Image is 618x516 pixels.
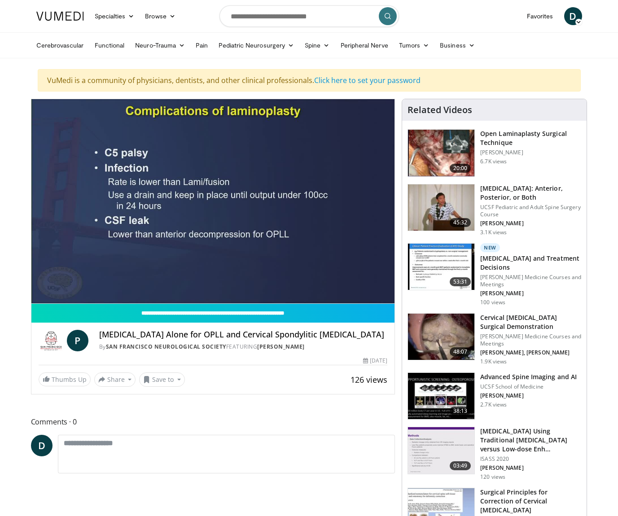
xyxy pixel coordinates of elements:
p: [PERSON_NAME] [480,392,577,399]
p: [PERSON_NAME], [PERSON_NAME] [480,349,581,356]
span: 48:07 [450,347,471,356]
a: 48:07 Cervical [MEDICAL_DATA] Surgical Demonstration [PERSON_NAME] Medicine Courses and Meetings ... [408,313,581,365]
a: Cerebrovascular [31,36,89,54]
a: Thumbs Up [39,372,91,386]
p: [PERSON_NAME] [480,149,581,156]
span: 126 views [351,374,387,385]
img: 6b20b019-4137-448d-985c-834860bb6a08.150x105_q85_crop-smart_upscale.jpg [408,373,474,420]
h3: [MEDICAL_DATA]: Anterior, Posterior, or Both [480,184,581,202]
p: [PERSON_NAME] Medicine Courses and Meetings [480,333,581,347]
a: D [564,7,582,25]
h3: Advanced Spine Imaging and AI [480,372,577,381]
p: New [480,243,500,252]
a: 53:31 New [MEDICAL_DATA] and Treatment Decisions [PERSON_NAME] Medicine Courses and Meetings [PER... [408,243,581,306]
a: San Francisco Neurological Society [106,343,226,350]
a: Pain [190,36,213,54]
p: [PERSON_NAME] [480,220,581,227]
img: 37a1ca3d-d002-4404-841e-646848b90b5b.150x105_q85_crop-smart_upscale.jpg [408,244,474,290]
span: 53:31 [450,277,471,286]
a: Spine [299,36,335,54]
p: [PERSON_NAME] [480,290,581,297]
p: 6.7K views [480,158,507,165]
span: 45:32 [450,218,471,227]
span: Comments 0 [31,416,395,428]
input: Search topics, interventions [219,5,399,27]
h3: [MEDICAL_DATA] and Treatment Decisions [480,254,581,272]
p: [PERSON_NAME] Medicine Courses and Meetings [480,274,581,288]
h4: Related Videos [408,105,472,115]
p: 100 views [480,299,505,306]
h3: Open Laminaplasty Surgical Technique [480,129,581,147]
img: c205f83a-d616-415c-8d4a-799a9bc8b05a.150x105_q85_crop-smart_upscale.jpg [408,427,474,474]
span: 38:13 [450,407,471,415]
a: Favorites [522,7,559,25]
a: Neuro-Trauma [130,36,190,54]
button: Share [94,372,136,387]
span: 03:49 [450,461,471,470]
a: [PERSON_NAME] [257,343,305,350]
div: VuMedi is a community of physicians, dentists, and other clinical professionals. [38,69,581,92]
span: 20:00 [450,164,471,173]
a: P [67,330,88,351]
button: Save to [139,372,185,387]
p: UCSF School of Medicine [480,383,577,390]
p: ISASS 2020 [480,455,581,463]
a: Pediatric Neurosurgery [213,36,299,54]
a: Functional [89,36,130,54]
p: 1.9K views [480,358,507,365]
img: hell_1.png.150x105_q85_crop-smart_upscale.jpg [408,130,474,176]
a: Browse [140,7,181,25]
div: By FEATURING [99,343,387,351]
a: D [31,435,53,456]
p: 3.1K views [480,229,507,236]
a: 38:13 Advanced Spine Imaging and AI UCSF School of Medicine [PERSON_NAME] 2.7K views [408,372,581,420]
a: Peripheral Nerve [335,36,394,54]
h3: [MEDICAL_DATA] Using Traditional [MEDICAL_DATA] versus Low-dose Enh… [480,427,581,454]
p: 120 views [480,473,505,481]
a: 45:32 [MEDICAL_DATA]: Anterior, Posterior, or Both UCSF Pediatric and Adult Spine Surgery Course ... [408,184,581,236]
p: 2.7K views [480,401,507,408]
img: San Francisco Neurological Society [39,330,63,351]
p: [PERSON_NAME] [480,464,581,472]
a: 20:00 Open Laminaplasty Surgical Technique [PERSON_NAME] 6.7K views [408,129,581,177]
video-js: Video Player [31,99,395,304]
h3: Surgical Principles for Correction of Cervical [MEDICAL_DATA] [480,488,581,515]
a: Click here to set your password [314,75,421,85]
img: 39881e2b-1492-44db-9479-cec6abaf7e70.150x105_q85_crop-smart_upscale.jpg [408,184,474,231]
img: 58157025-f9e2-4eaf-bae6-ce946b9fa9fb.150x105_q85_crop-smart_upscale.jpg [408,314,474,360]
img: VuMedi Logo [36,12,84,21]
a: Business [434,36,480,54]
div: [DATE] [363,357,387,365]
p: UCSF Pediatric and Adult Spine Surgery Course [480,204,581,218]
h4: [MEDICAL_DATA] Alone for OPLL and Cervical Spondylitic [MEDICAL_DATA] [99,330,387,340]
a: 03:49 [MEDICAL_DATA] Using Traditional [MEDICAL_DATA] versus Low-dose Enh… ISASS 2020 [PERSON_NAM... [408,427,581,481]
h3: Cervical [MEDICAL_DATA] Surgical Demonstration [480,313,581,331]
a: Tumors [394,36,435,54]
a: Specialties [89,7,140,25]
